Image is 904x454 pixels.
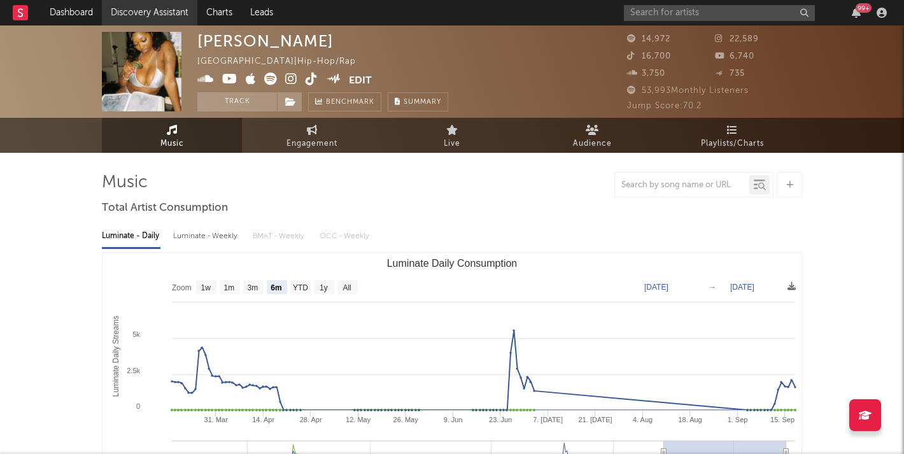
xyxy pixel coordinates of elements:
[132,330,140,338] text: 5k
[730,283,754,292] text: [DATE]
[252,416,274,423] text: 14. Apr
[343,283,351,292] text: All
[728,416,748,423] text: 1. Sep
[852,8,861,18] button: 99+
[388,92,448,111] button: Summary
[627,102,702,110] span: Jump Score: 70.2
[404,99,441,106] span: Summary
[644,283,668,292] text: [DATE]
[204,416,229,423] text: 31. Mar
[102,201,228,216] span: Total Artist Consumption
[444,136,460,152] span: Live
[387,258,518,269] text: Luminate Daily Consumption
[573,136,612,152] span: Audience
[444,416,463,423] text: 9. Jun
[102,225,160,247] div: Luminate - Daily
[300,416,322,423] text: 28. Apr
[533,416,563,423] text: 7. [DATE]
[579,416,612,423] text: 21. [DATE]
[173,225,240,247] div: Luminate - Weekly
[770,416,795,423] text: 15. Sep
[242,118,382,153] a: Engagement
[271,283,281,292] text: 6m
[624,5,815,21] input: Search for artists
[522,118,662,153] a: Audience
[678,416,702,423] text: 18. Aug
[293,283,308,292] text: YTD
[715,52,754,60] span: 6,740
[709,283,716,292] text: →
[197,54,371,69] div: [GEOGRAPHIC_DATA] | Hip-Hop/Rap
[320,283,328,292] text: 1y
[172,283,192,292] text: Zoom
[627,52,671,60] span: 16,700
[382,118,522,153] a: Live
[286,136,337,152] span: Engagement
[627,87,749,95] span: 53,993 Monthly Listeners
[308,92,381,111] a: Benchmark
[715,35,759,43] span: 22,589
[197,92,277,111] button: Track
[224,283,235,292] text: 1m
[346,416,371,423] text: 12. May
[627,69,665,78] span: 3,750
[715,69,745,78] span: 735
[136,402,140,410] text: 0
[633,416,653,423] text: 4. Aug
[393,416,419,423] text: 26. May
[856,3,872,13] div: 99 +
[662,118,802,153] a: Playlists/Charts
[701,136,764,152] span: Playlists/Charts
[201,283,211,292] text: 1w
[127,367,140,374] text: 2.5k
[615,180,749,190] input: Search by song name or URL
[326,95,374,110] span: Benchmark
[160,136,184,152] span: Music
[489,416,512,423] text: 23. Jun
[248,283,258,292] text: 3m
[349,73,372,89] button: Edit
[102,118,242,153] a: Music
[627,35,670,43] span: 14,972
[197,32,334,50] div: [PERSON_NAME]
[111,316,120,397] text: Luminate Daily Streams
